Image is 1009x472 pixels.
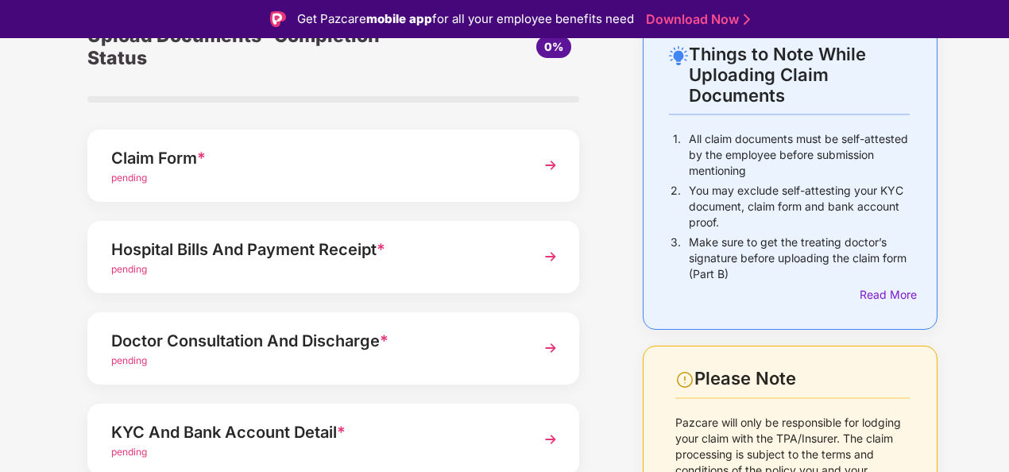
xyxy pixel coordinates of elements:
[544,40,563,53] span: 0%
[536,242,565,271] img: svg+xml;base64,PHN2ZyBpZD0iTmV4dCIgeG1sbnM9Imh0dHA6Ly93d3cudzMub3JnLzIwMDAvc3ZnIiB3aWR0aD0iMzYiIG...
[536,334,565,362] img: svg+xml;base64,PHN2ZyBpZD0iTmV4dCIgeG1sbnM9Imh0dHA6Ly93d3cudzMub3JnLzIwMDAvc3ZnIiB3aWR0aD0iMzYiIG...
[689,44,910,106] div: Things to Note While Uploading Claim Documents
[536,151,565,180] img: svg+xml;base64,PHN2ZyBpZD0iTmV4dCIgeG1sbnM9Imh0dHA6Ly93d3cudzMub3JnLzIwMDAvc3ZnIiB3aWR0aD0iMzYiIG...
[689,131,910,179] p: All claim documents must be self-attested by the employee before submission mentioning
[669,46,688,65] img: svg+xml;base64,PHN2ZyB4bWxucz0iaHR0cDovL3d3dy53My5vcmcvMjAwMC9zdmciIHdpZHRoPSIyNC4wOTMiIGhlaWdodD...
[860,286,910,304] div: Read More
[646,11,745,28] a: Download Now
[111,145,518,171] div: Claim Form
[694,368,910,389] div: Please Note
[689,234,910,282] p: Make sure to get the treating doctor’s signature before uploading the claim form (Part B)
[673,131,681,179] p: 1.
[111,172,147,184] span: pending
[111,354,147,366] span: pending
[87,21,416,72] div: Upload Documents- Completion Status
[297,10,634,29] div: Get Pazcare for all your employee benefits need
[689,183,910,230] p: You may exclude self-attesting your KYC document, claim form and bank account proof.
[111,446,147,458] span: pending
[270,11,286,27] img: Logo
[744,11,750,28] img: Stroke
[536,425,565,454] img: svg+xml;base64,PHN2ZyBpZD0iTmV4dCIgeG1sbnM9Imh0dHA6Ly93d3cudzMub3JnLzIwMDAvc3ZnIiB3aWR0aD0iMzYiIG...
[675,370,694,389] img: svg+xml;base64,PHN2ZyBpZD0iV2FybmluZ18tXzI0eDI0IiBkYXRhLW5hbWU9Ildhcm5pbmcgLSAyNHgyNCIgeG1sbnM9Im...
[671,234,681,282] p: 3.
[111,420,518,445] div: KYC And Bank Account Detail
[671,183,681,230] p: 2.
[366,11,432,26] strong: mobile app
[111,237,518,262] div: Hospital Bills And Payment Receipt
[111,328,518,354] div: Doctor Consultation And Discharge
[111,263,147,275] span: pending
